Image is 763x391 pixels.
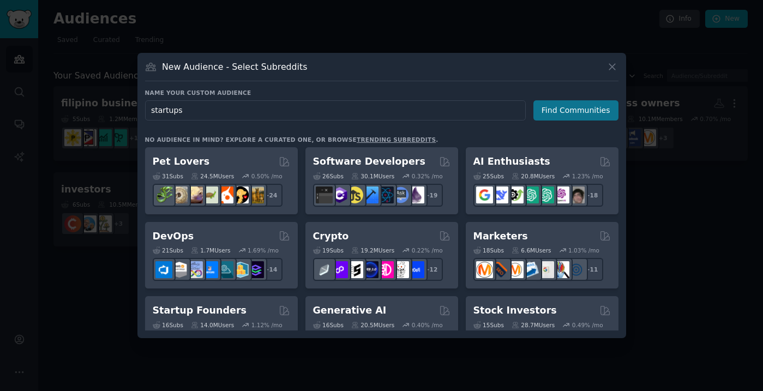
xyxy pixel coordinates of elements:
[552,261,569,278] img: MarketingResearch
[232,261,249,278] img: aws_cdk
[507,187,524,203] img: AItoolsCatalog
[217,187,233,203] img: cockatiel
[186,261,203,278] img: Docker_DevOps
[512,246,551,254] div: 6.6M Users
[491,261,508,278] img: bigseo
[191,172,234,180] div: 24.5M Users
[473,155,550,169] h2: AI Enthusiasts
[155,187,172,203] img: herpetology
[162,61,307,73] h3: New Audience - Select Subreddits
[580,184,603,207] div: + 18
[171,261,188,278] img: AWS_Certified_Experts
[473,172,504,180] div: 25 Sub s
[247,261,264,278] img: PlatformEngineers
[251,321,283,329] div: 1.12 % /mo
[260,258,283,281] div: + 14
[346,187,363,203] img: learnjavascript
[313,230,349,243] h2: Crypto
[392,187,409,203] img: AskComputerScience
[201,187,218,203] img: turtle
[153,230,194,243] h2: DevOps
[316,187,333,203] img: software
[522,261,539,278] img: Emailmarketing
[171,187,188,203] img: ballpython
[145,100,526,121] input: Pick a short name, like "Digital Marketers" or "Movie-Goers"
[351,321,394,329] div: 20.5M Users
[491,187,508,203] img: DeepSeek
[568,261,585,278] img: OnlineMarketing
[313,172,344,180] div: 26 Sub s
[537,187,554,203] img: chatgpt_prompts_
[153,155,210,169] h2: Pet Lovers
[316,261,333,278] img: ethfinance
[512,321,555,329] div: 28.7M Users
[377,187,394,203] img: reactnative
[313,246,344,254] div: 19 Sub s
[153,321,183,329] div: 16 Sub s
[145,89,618,97] h3: Name your custom audience
[313,155,425,169] h2: Software Developers
[473,321,504,329] div: 15 Sub s
[153,304,247,317] h2: Startup Founders
[572,321,603,329] div: 0.49 % /mo
[522,187,539,203] img: chatgpt_promptDesign
[362,261,379,278] img: web3
[248,246,279,254] div: 1.69 % /mo
[251,172,283,180] div: 0.50 % /mo
[420,184,443,207] div: + 19
[537,261,554,278] img: googleads
[362,187,379,203] img: iOSProgramming
[313,304,387,317] h2: Generative AI
[191,246,231,254] div: 1.7M Users
[507,261,524,278] img: AskMarketing
[232,187,249,203] img: PetAdvice
[568,246,599,254] div: 1.03 % /mo
[145,136,438,143] div: No audience in mind? Explore a curated one, or browse .
[473,230,528,243] h2: Marketers
[217,261,233,278] img: platformengineering
[331,261,348,278] img: 0xPolygon
[412,246,443,254] div: 0.22 % /mo
[331,187,348,203] img: csharp
[346,261,363,278] img: ethstaker
[473,246,504,254] div: 18 Sub s
[357,136,436,143] a: trending subreddits
[476,187,493,203] img: GoogleGeminiAI
[412,321,443,329] div: 0.40 % /mo
[186,187,203,203] img: leopardgeckos
[153,172,183,180] div: 31 Sub s
[407,261,424,278] img: defi_
[155,261,172,278] img: azuredevops
[392,261,409,278] img: CryptoNews
[473,304,557,317] h2: Stock Investors
[351,172,394,180] div: 30.1M Users
[377,261,394,278] img: defiblockchain
[153,246,183,254] div: 21 Sub s
[568,187,585,203] img: ArtificalIntelligence
[260,184,283,207] div: + 24
[552,187,569,203] img: OpenAIDev
[412,172,443,180] div: 0.32 % /mo
[313,321,344,329] div: 16 Sub s
[247,187,264,203] img: dogbreed
[580,258,603,281] div: + 11
[351,246,394,254] div: 19.2M Users
[533,100,618,121] button: Find Communities
[191,321,234,329] div: 14.0M Users
[476,261,493,278] img: content_marketing
[420,258,443,281] div: + 12
[512,172,555,180] div: 20.8M Users
[572,172,603,180] div: 1.23 % /mo
[201,261,218,278] img: DevOpsLinks
[407,187,424,203] img: elixir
